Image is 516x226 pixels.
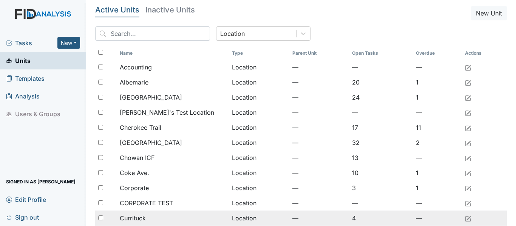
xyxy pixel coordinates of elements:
[413,60,462,75] td: —
[289,105,349,120] td: —
[413,105,462,120] td: —
[349,211,412,226] td: 4
[465,78,471,87] a: Edit
[289,135,349,150] td: —
[95,26,210,41] input: Search...
[465,93,471,102] a: Edit
[289,165,349,180] td: —
[120,153,154,162] span: Chowan ICF
[289,195,349,211] td: —
[6,176,76,188] span: Signed in as [PERSON_NAME]
[465,168,471,177] a: Edit
[289,120,349,135] td: —
[413,120,462,135] td: 11
[229,120,289,135] td: Location
[6,194,46,205] span: Edit Profile
[465,183,471,192] a: Edit
[120,93,182,102] span: [GEOGRAPHIC_DATA]
[413,195,462,211] td: —
[229,90,289,105] td: Location
[471,6,507,20] button: New Unit
[229,60,289,75] td: Location
[289,47,349,60] th: Toggle SortBy
[57,37,80,49] button: New
[117,47,229,60] th: Toggle SortBy
[6,55,31,66] span: Units
[349,47,412,60] th: Toggle SortBy
[95,6,139,14] h5: Active Units
[229,165,289,180] td: Location
[413,150,462,165] td: —
[349,150,412,165] td: 13
[289,90,349,105] td: —
[98,50,103,55] input: Toggle All Rows Selected
[349,60,412,75] td: —
[120,123,161,132] span: Cherokee Trail
[349,135,412,150] td: 32
[465,214,471,223] a: Edit
[6,211,39,223] span: Sign out
[120,168,149,177] span: Coke Ave.
[289,211,349,226] td: —
[145,6,195,14] h5: Inactive Units
[465,138,471,147] a: Edit
[229,75,289,90] td: Location
[229,47,289,60] th: Toggle SortBy
[120,78,148,87] span: Albemarle
[413,90,462,105] td: 1
[120,138,182,147] span: [GEOGRAPHIC_DATA]
[120,198,173,208] span: CORPORATE TEST
[229,211,289,226] td: Location
[413,47,462,60] th: Toggle SortBy
[349,105,412,120] td: —
[289,75,349,90] td: —
[229,105,289,120] td: Location
[413,180,462,195] td: 1
[465,123,471,132] a: Edit
[349,165,412,180] td: 10
[220,29,245,38] div: Location
[465,198,471,208] a: Edit
[229,135,289,150] td: Location
[465,108,471,117] a: Edit
[6,90,40,102] span: Analysis
[465,153,471,162] a: Edit
[120,108,214,117] span: [PERSON_NAME]'s Test Location
[465,63,471,72] a: Edit
[120,183,149,192] span: Corporate
[289,150,349,165] td: —
[349,90,412,105] td: 24
[413,165,462,180] td: 1
[6,38,57,48] a: Tasks
[349,180,412,195] td: 3
[120,63,152,72] span: Accounting
[229,195,289,211] td: Location
[349,195,412,211] td: —
[413,75,462,90] td: 1
[413,135,462,150] td: 2
[120,214,146,223] span: Currituck
[349,75,412,90] td: 20
[6,72,45,84] span: Templates
[462,47,500,60] th: Actions
[289,60,349,75] td: —
[229,150,289,165] td: Location
[229,180,289,195] td: Location
[413,211,462,226] td: —
[289,180,349,195] td: —
[349,120,412,135] td: 17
